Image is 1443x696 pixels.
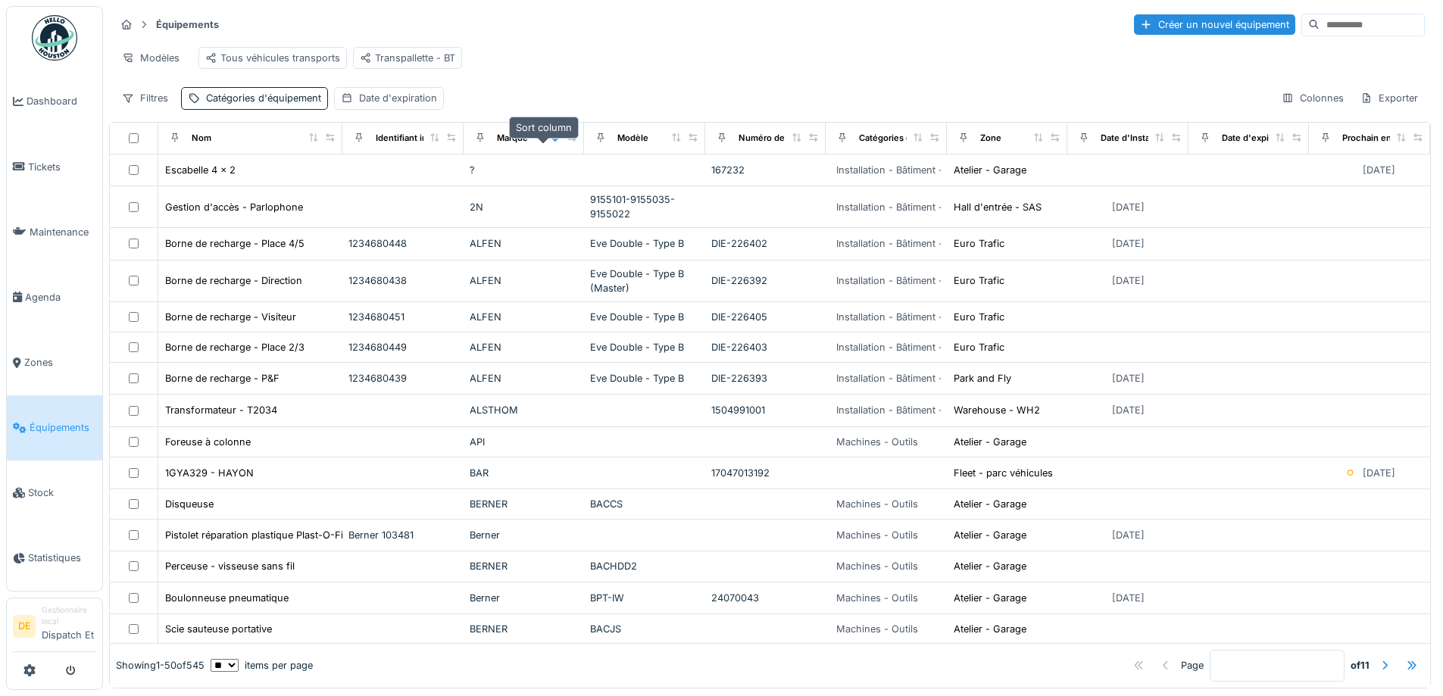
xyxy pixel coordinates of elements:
div: Exporter [1354,87,1425,109]
div: Machines - Outils [836,622,918,636]
div: Zone [980,132,1001,145]
div: ALFEN [470,273,579,288]
div: Sort column [509,117,579,139]
div: Installation - Bâtiment - Equipement [836,163,1001,177]
div: BACCS [590,497,699,511]
div: Borne de recharge - Place 2/3 [165,340,305,354]
div: Modèles [115,47,186,69]
strong: Équipements [150,17,225,32]
div: Filtres [115,87,175,109]
div: Berner [470,528,579,542]
a: Dashboard [7,69,102,134]
div: 24070043 [711,591,820,605]
div: Boulonneuse pneumatique [165,591,289,605]
a: Tickets [7,134,102,199]
div: 1GYA329 - HAYON [165,466,254,480]
div: Marque [497,132,528,145]
div: 1234680439 [348,371,458,385]
div: Machines - Outils [836,559,918,573]
div: ALSTHOM [470,403,579,417]
div: Euro Trafic [954,310,1004,324]
div: Showing 1 - 50 of 545 [116,658,205,673]
div: [DATE] [1363,163,1395,177]
div: Foreuse à colonne [165,435,251,449]
div: Atelier - Garage [954,622,1026,636]
div: Machines - Outils [836,497,918,511]
div: Transformateur - T2034 [165,403,277,417]
a: Maintenance [7,199,102,264]
div: BERNER [470,559,579,573]
div: Euro Trafic [954,236,1004,251]
span: Dashboard [27,94,96,108]
div: 1234680449 [348,340,458,354]
a: Zones [7,330,102,395]
div: Page [1181,658,1204,673]
div: Installation - Bâtiment - Equipement [836,200,1001,214]
div: 2N [470,200,579,214]
div: Warehouse - WH2 [954,403,1040,417]
div: BERNER [470,497,579,511]
div: [DATE] [1112,236,1145,251]
div: Fleet - parc véhicules [954,466,1053,480]
div: Eve Double - Type B (Master) [590,267,699,295]
div: Colonnes [1275,87,1351,109]
img: Badge_color-CXgf-gQk.svg [32,15,77,61]
span: Agenda [25,290,96,304]
div: Eve Double - Type B [590,371,699,385]
div: ALFEN [470,371,579,385]
div: DIE-226405 [711,310,820,324]
div: Machines - Outils [836,435,918,449]
div: Borne de recharge - P&F [165,371,280,385]
div: Berner 103481 [348,528,458,542]
div: Catégories d'équipement [206,91,321,105]
div: [DATE] [1363,466,1395,480]
div: Atelier - Garage [954,559,1026,573]
div: 17047013192 [711,466,820,480]
div: Catégories d'équipement [859,132,964,145]
div: Park and Fly [954,371,1011,385]
div: Numéro de Série [739,132,808,145]
div: Identifiant interne [376,132,449,145]
div: BACJS [590,622,699,636]
div: Eve Double - Type B [590,236,699,251]
div: Machines - Outils [836,591,918,605]
div: Disqueuse [165,497,214,511]
div: Modèle [617,132,648,145]
a: DE Gestionnaire localDispatch Et [13,604,96,652]
div: [DATE] [1112,200,1145,214]
div: ALFEN [470,310,579,324]
div: Pistolet réparation plastique Plast-O-Fix [165,528,348,542]
a: Stock [7,460,102,526]
a: Agenda [7,264,102,329]
div: Borne de recharge - Visiteur [165,310,296,324]
div: Eve Double - Type B [590,310,699,324]
div: BACHDD2 [590,559,699,573]
div: Installation - Bâtiment - Equipement [836,310,1001,324]
span: Statistiques [28,551,96,565]
div: Atelier - Garage [954,163,1026,177]
div: Installation - Bâtiment - Equipement [836,340,1001,354]
div: DIE-226403 [711,340,820,354]
div: Date d'expiration [1222,132,1292,145]
div: API [470,435,579,449]
div: BPT-IW [590,591,699,605]
li: DE [13,615,36,638]
div: DIE-226402 [711,236,820,251]
span: Stock [28,485,96,500]
div: Installation - Bâtiment - Equipement [836,371,1001,385]
div: Nom [192,132,211,145]
div: ALFEN [470,340,579,354]
div: Date d'Installation [1101,132,1175,145]
span: Équipements [30,420,96,435]
div: Euro Trafic [954,340,1004,354]
div: Berner [470,591,579,605]
div: Date d'expiration [359,91,437,105]
div: BAR [470,466,579,480]
span: Zones [24,355,96,370]
div: DIE-226392 [711,273,820,288]
div: Perceuse - visseuse sans fil [165,559,295,573]
div: Atelier - Garage [954,435,1026,449]
div: Tous véhicules transports [205,51,340,65]
div: [DATE] [1112,591,1145,605]
div: ALFEN [470,236,579,251]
